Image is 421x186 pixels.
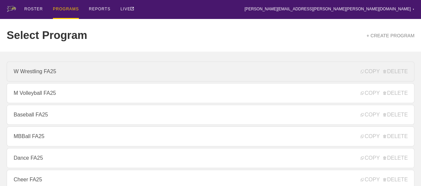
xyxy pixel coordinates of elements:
img: logo [7,6,16,12]
span: DELETE [383,69,408,75]
span: DELETE [383,90,408,96]
span: COPY [360,69,379,75]
span: COPY [360,90,379,96]
a: Dance FA25 [7,148,414,168]
a: Baseball FA25 [7,105,414,125]
a: MBBall FA25 [7,126,414,146]
a: W Wrestling FA25 [7,62,414,82]
iframe: Chat Widget [301,109,421,186]
div: ▼ [412,7,414,11]
a: + CREATE PROGRAM [366,33,414,38]
a: M Volleyball FA25 [7,83,414,103]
